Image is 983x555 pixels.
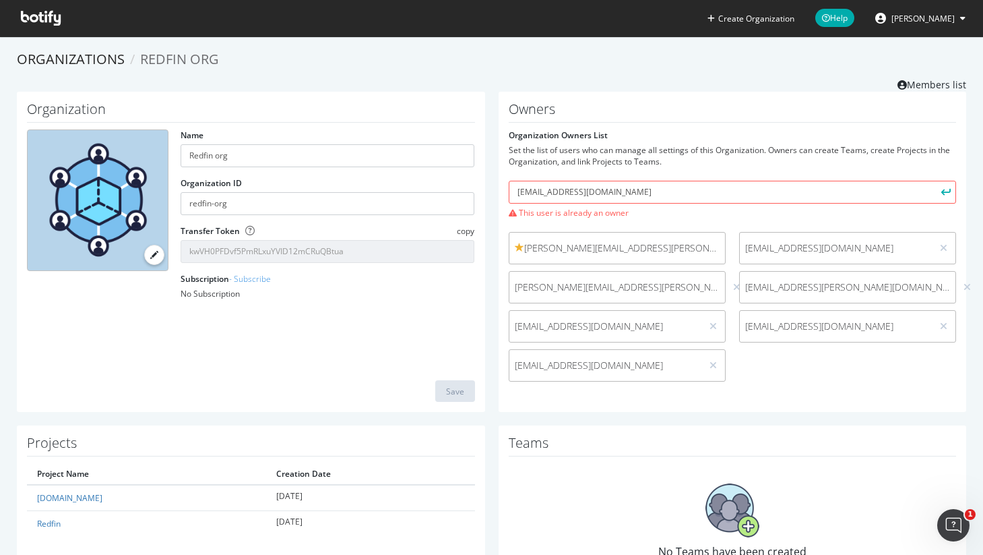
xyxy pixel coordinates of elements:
span: [PERSON_NAME][EMAIL_ADDRESS][PERSON_NAME][DOMAIN_NAME] [515,281,720,294]
label: Subscription [181,273,271,285]
label: Organization Owners List [509,129,608,141]
a: Members list [897,75,966,92]
button: Create Organization [707,12,795,25]
th: Project Name [27,463,266,485]
div: Save [446,386,464,397]
h1: Organization [27,102,475,123]
h1: Owners [509,102,957,123]
ol: breadcrumbs [17,50,966,69]
button: [PERSON_NAME] [864,7,976,29]
span: [EMAIL_ADDRESS][DOMAIN_NAME] [745,241,926,255]
th: Creation Date [266,463,475,485]
a: Organizations [17,50,125,68]
span: [EMAIL_ADDRESS][PERSON_NAME][DOMAIN_NAME] [745,281,950,294]
a: [DOMAIN_NAME] [37,492,102,504]
span: [EMAIL_ADDRESS][DOMAIN_NAME] [515,359,696,372]
span: Redfin org [140,50,219,68]
span: Help [815,9,854,27]
input: User email [509,181,957,204]
label: Organization ID [181,177,242,189]
span: David Minchala [891,13,955,24]
input: Organization ID [181,192,474,215]
span: [EMAIL_ADDRESS][DOMAIN_NAME] [745,320,926,333]
h1: Projects [27,436,475,457]
label: Name [181,129,203,141]
span: 1 [965,509,976,520]
span: This user is already an owner [509,207,957,218]
label: Transfer Token [181,225,240,237]
span: copy [457,225,474,237]
img: No Teams have been created [705,484,759,537]
span: [PERSON_NAME][EMAIL_ADDRESS][PERSON_NAME][DOMAIN_NAME] [515,241,720,255]
input: name [181,144,474,167]
h1: Teams [509,436,957,457]
div: No Subscription [181,288,474,299]
span: [EMAIL_ADDRESS][DOMAIN_NAME] [515,320,696,333]
a: Redfin [37,518,61,529]
td: [DATE] [266,511,475,537]
iframe: Intercom live chat [937,509,970,542]
div: Set the list of users who can manage all settings of this Organization. Owners can create Teams, ... [509,144,957,167]
a: - Subscribe [229,273,271,285]
button: Save [435,380,475,402]
td: [DATE] [266,485,475,511]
